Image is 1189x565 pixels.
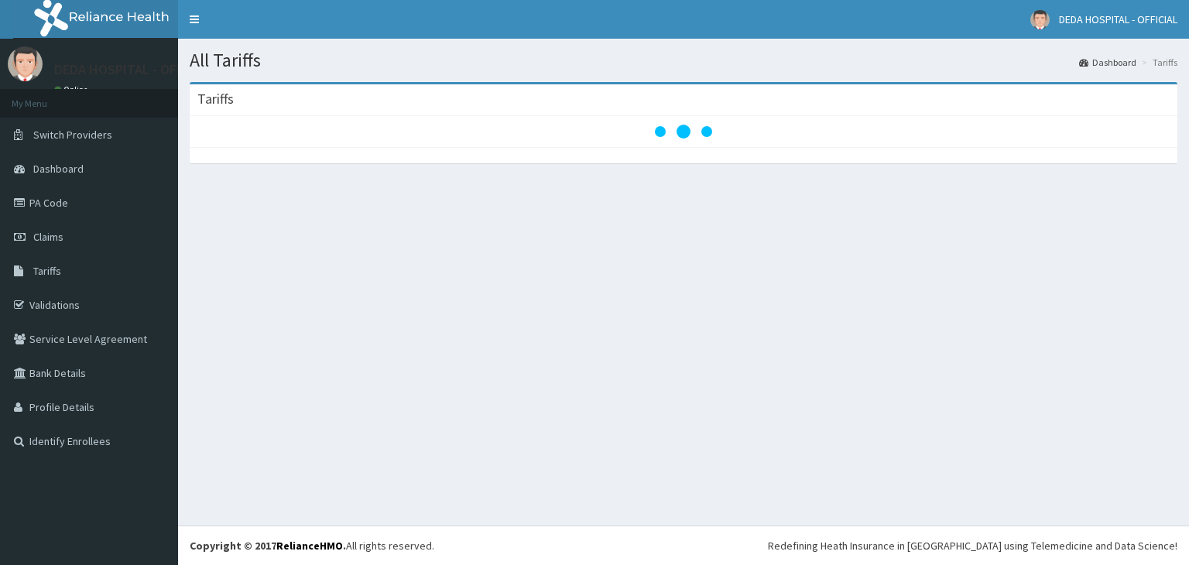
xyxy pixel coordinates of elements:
[653,101,714,163] svg: audio-loading
[190,50,1177,70] h1: All Tariffs
[276,539,343,553] a: RelianceHMO
[8,46,43,81] img: User Image
[1138,56,1177,69] li: Tariffs
[54,84,91,95] a: Online
[1079,56,1136,69] a: Dashboard
[197,92,234,106] h3: Tariffs
[190,539,346,553] strong: Copyright © 2017 .
[33,264,61,278] span: Tariffs
[1030,10,1050,29] img: User Image
[178,526,1189,565] footer: All rights reserved.
[33,230,63,244] span: Claims
[33,128,112,142] span: Switch Providers
[1059,12,1177,26] span: DEDA HOSPITAL - OFFICIAL
[54,63,214,77] p: DEDA HOSPITAL - OFFICIAL
[768,538,1177,553] div: Redefining Heath Insurance in [GEOGRAPHIC_DATA] using Telemedicine and Data Science!
[33,162,84,176] span: Dashboard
